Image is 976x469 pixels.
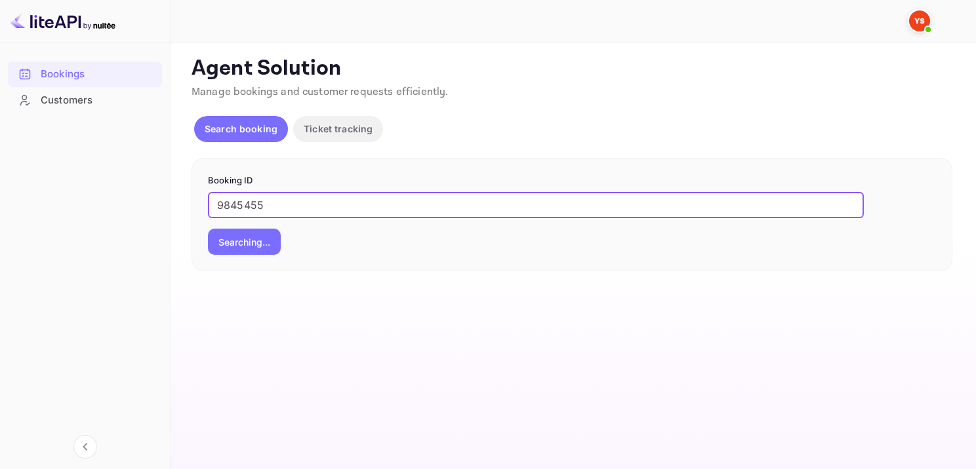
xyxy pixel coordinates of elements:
button: Searching... [208,229,281,255]
button: Collapse navigation [73,435,97,459]
div: Bookings [41,67,155,82]
a: Customers [8,88,162,112]
div: Bookings [8,62,162,87]
img: Yandex Support [909,10,930,31]
a: Bookings [8,62,162,86]
div: Customers [8,88,162,113]
div: Customers [41,93,155,108]
p: Search booking [205,122,277,136]
span: Manage bookings and customer requests efficiently. [192,85,449,99]
input: Enter Booking ID (e.g., 63782194) [208,192,864,218]
img: LiteAPI logo [10,10,115,31]
p: Booking ID [208,174,936,187]
p: Agent Solution [192,56,952,82]
p: Ticket tracking [304,122,373,136]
